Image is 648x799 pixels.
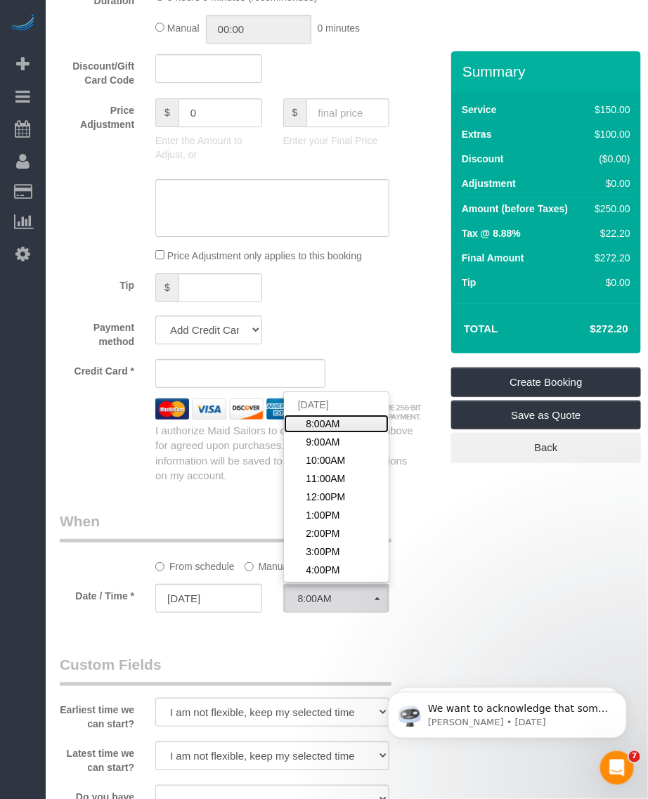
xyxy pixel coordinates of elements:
span: 8:00AM [306,417,339,431]
label: Final Amount [462,251,524,265]
label: Date / Time * [49,584,145,603]
img: Automaid Logo [8,14,37,34]
div: $22.20 [590,226,630,240]
label: Service [462,103,497,117]
label: Discount [462,152,504,166]
div: $0.00 [590,176,630,190]
input: Manual [245,562,254,571]
span: 3:00PM [306,545,339,559]
label: Tip [462,275,477,290]
iframe: Secure card payment input frame [167,367,313,379]
span: $ [155,98,179,127]
span: 0 minutes [318,22,361,34]
label: Extras [462,127,492,141]
iframe: Intercom notifications message [367,663,648,761]
input: From schedule [155,562,164,571]
input: MM/DD/YYYY [155,584,262,613]
div: $250.00 [590,202,630,216]
p: Message from Ellie, sent 1w ago [61,54,242,67]
div: $150.00 [590,103,630,117]
span: 7 [629,751,640,762]
label: Tip [49,273,145,292]
div: $100.00 [590,127,630,141]
span: I understand that my information will be saved to file for further transactions on my account. [155,439,408,481]
span: 12:00PM [306,490,345,504]
span: $ [155,273,179,302]
span: [DATE] [298,399,329,410]
label: Credit Card * [49,359,145,378]
a: Back [451,433,641,462]
iframe: Intercom live chat [600,751,634,785]
legend: Custom Fields [60,654,391,686]
div: ($0.00) [590,152,630,166]
a: Save as Quote [451,401,641,430]
div: $272.20 [590,251,630,265]
label: Latest time we can start? [49,741,145,774]
span: Manual [167,22,200,34]
label: Tax @ 8.88% [462,226,521,240]
span: 10:00AM [306,453,345,467]
strong: Total [464,323,498,334]
span: 11:00AM [306,472,345,486]
span: $ [283,98,306,127]
p: Enter the Amount to Adjust, or [155,134,262,162]
div: I authorize Maid Sailors to charge my credit card above for agreed upon purchases. [145,423,432,483]
label: Payment method [49,316,145,349]
span: 4:00PM [306,563,339,577]
label: From schedule [155,554,235,573]
a: Create Booking [451,368,641,397]
span: 1:00PM [306,508,339,522]
label: Price Adjustment [49,98,145,131]
label: Earliest time we can start? [49,698,145,731]
label: Adjustment [462,176,516,190]
legend: When [60,511,391,543]
span: Price Adjustment only applies to this booking [167,250,362,261]
h4: $272.20 [548,323,628,335]
img: credit cards [145,398,432,420]
span: 2:00PM [306,526,339,540]
div: $0.00 [590,275,630,290]
h3: Summary [462,63,634,79]
input: final price [306,98,390,127]
span: 9:00AM [306,435,339,449]
p: Enter your Final Price [283,134,390,148]
label: Amount (before Taxes) [462,202,568,216]
label: Manual [245,554,291,573]
button: 8:00AM [283,584,390,613]
label: Discount/Gift Card Code [49,54,145,87]
span: 8:00AM [298,593,375,604]
span: We want to acknowledge that some users may be experiencing lag or slower performance in our softw... [61,41,242,233]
